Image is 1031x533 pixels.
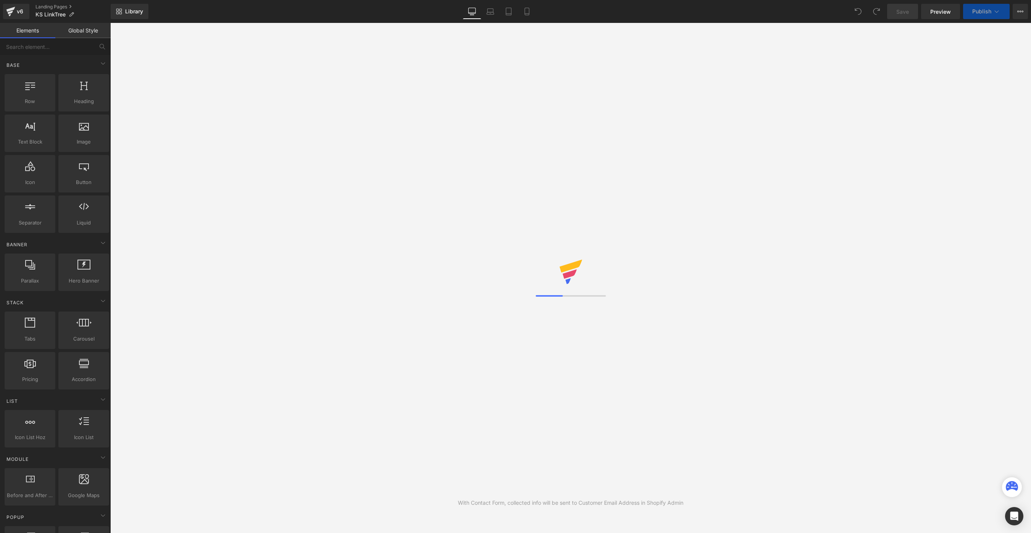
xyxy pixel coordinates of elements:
[7,219,53,227] span: Separator
[963,4,1010,19] button: Publish
[1013,4,1028,19] button: More
[61,219,107,227] span: Liquid
[61,277,107,285] span: Hero Banner
[7,277,53,285] span: Parallax
[481,4,499,19] a: Laptop
[125,8,143,15] span: Library
[35,11,66,18] span: KS LinkTree
[6,61,21,69] span: Base
[458,499,683,507] div: With Contact Form, collected info will be sent to Customer Email Address in Shopify Admin
[1005,507,1023,525] div: Open Intercom Messenger
[7,178,53,186] span: Icon
[896,8,909,16] span: Save
[6,455,29,463] span: Module
[972,8,991,15] span: Publish
[921,4,960,19] a: Preview
[930,8,951,16] span: Preview
[869,4,884,19] button: Redo
[7,97,53,105] span: Row
[6,397,19,405] span: List
[61,375,107,383] span: Accordion
[3,4,29,19] a: v6
[55,23,111,38] a: Global Style
[7,375,53,383] span: Pricing
[15,6,25,16] div: v6
[61,433,107,441] span: Icon List
[7,491,53,499] span: Before and After Images
[463,4,481,19] a: Desktop
[61,97,107,105] span: Heading
[111,4,148,19] a: New Library
[6,514,25,521] span: Popup
[61,335,107,343] span: Carousel
[7,335,53,343] span: Tabs
[61,178,107,186] span: Button
[518,4,536,19] a: Mobile
[61,491,107,499] span: Google Maps
[7,138,53,146] span: Text Block
[7,433,53,441] span: Icon List Hoz
[499,4,518,19] a: Tablet
[35,4,111,10] a: Landing Pages
[851,4,866,19] button: Undo
[6,241,28,248] span: Banner
[6,299,24,306] span: Stack
[61,138,107,146] span: Image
